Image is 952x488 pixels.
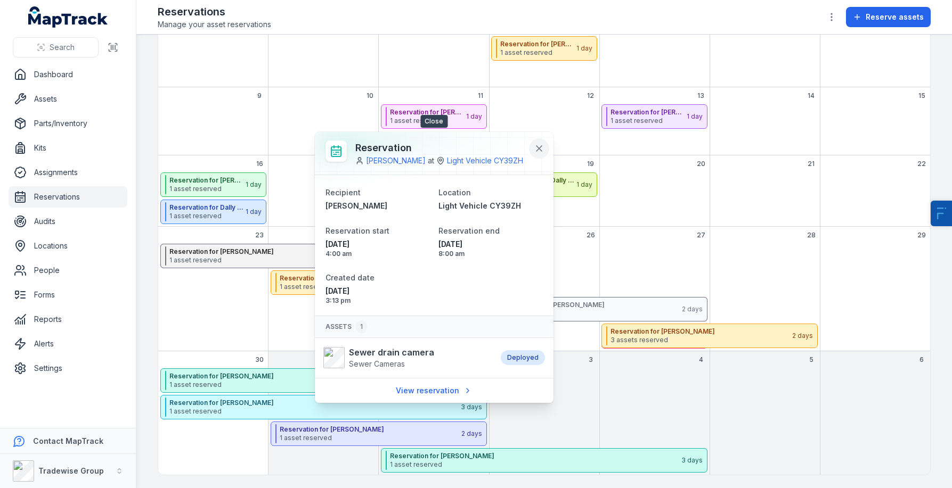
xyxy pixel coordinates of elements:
[169,212,245,220] span: 1 asset reserved
[326,201,430,211] a: [PERSON_NAME]
[808,160,815,168] span: 21
[381,448,707,473] button: Reservation for [PERSON_NAME]1 asset reserved3 days
[9,186,127,208] a: Reservations
[699,355,703,364] span: 4
[9,235,127,257] a: Locations
[500,48,575,57] span: 1 asset reserved
[367,92,373,100] span: 10
[9,88,127,110] a: Assets
[169,185,245,193] span: 1 asset reserved
[169,203,245,212] strong: Reservation for Dally Mollross
[9,333,127,354] a: Alerts
[326,286,430,296] span: [DATE]
[169,399,460,407] strong: Reservation for [PERSON_NAME]
[326,188,361,197] span: Recipient
[587,231,595,239] span: 26
[447,155,523,166] a: Light Vehicle CY39ZH
[428,155,434,166] span: at
[438,250,543,258] span: 8:00 am
[9,260,127,281] a: People
[501,350,545,365] div: Deployed
[257,92,262,100] span: 9
[500,301,681,309] strong: Reservation for [PERSON_NAME]
[33,436,103,445] strong: Contact MapTrack
[326,239,430,250] span: [DATE]
[611,108,686,117] strong: Reservation for [PERSON_NAME]
[438,188,471,197] span: Location
[917,231,926,239] span: 29
[9,113,127,134] a: Parts/Inventory
[9,284,127,305] a: Forms
[271,421,487,446] button: Reservation for [PERSON_NAME]1 asset reserved2 days
[160,368,377,393] button: Reservation for [PERSON_NAME]1 asset reserved2 days
[160,200,266,224] button: Reservation for Dally Mollross1 asset reserved1 day
[326,296,430,305] span: 3:13 pm
[326,320,367,333] span: Assets
[491,297,707,321] button: Reservation for [PERSON_NAME]1 asset reserved2 days
[326,286,430,305] time: 06/06/2025, 3:13:38 pm
[809,355,813,364] span: 5
[866,12,924,22] span: Reserve assets
[807,231,816,239] span: 28
[9,64,127,85] a: Dashboard
[390,117,465,125] span: 1 asset reserved
[438,239,543,258] time: 11/06/2025, 8:00:00 am
[280,434,460,442] span: 1 asset reserved
[920,355,924,364] span: 6
[697,92,704,100] span: 13
[169,176,245,185] strong: Reservation for [PERSON_NAME]
[438,239,543,250] span: [DATE]
[356,320,367,333] div: 1
[500,309,681,318] span: 1 asset reserved
[349,346,434,359] strong: Sewer drain camera
[13,37,99,57] button: Search
[491,36,597,61] button: Reservation for [PERSON_NAME] at Light Vehicle CY39ZH1 asset reserved1 day
[255,231,264,239] span: 23
[280,283,460,291] span: 1 asset reserved
[326,250,430,258] span: 4:00 am
[697,231,705,239] span: 27
[390,108,465,117] strong: Reservation for [PERSON_NAME] at Light Vehicle CY39ZH
[601,104,707,129] button: Reservation for [PERSON_NAME]1 asset reserved1 day
[169,407,460,416] span: 1 asset reserved
[390,460,680,469] span: 1 asset reserved
[280,274,460,283] strong: Reservation for [PERSON_NAME] at Light Vehicle CY39ZH
[381,104,487,129] button: Reservation for [PERSON_NAME] at Light Vehicle CY39ZH1 asset reserved1 day
[697,160,705,168] span: 20
[169,381,350,389] span: 1 asset reserved
[611,327,791,336] strong: Reservation for [PERSON_NAME]
[158,4,271,19] h2: Reservations
[326,226,389,235] span: Reservation start
[438,201,543,211] a: Light Vehicle CY39ZH
[500,40,575,48] strong: Reservation for [PERSON_NAME] at Light Vehicle CY39ZH
[160,395,487,419] button: Reservation for [PERSON_NAME]1 asset reserved3 days
[917,160,926,168] span: 22
[478,92,483,100] span: 11
[808,92,815,100] span: 14
[169,256,460,264] span: 1 asset reserved
[611,117,686,125] span: 1 asset reserved
[256,160,263,168] span: 16
[389,381,479,401] a: View reservation
[349,359,405,368] span: Sewer Cameras
[420,115,447,128] span: Close
[587,92,594,100] span: 12
[28,6,108,28] a: MapTrack
[323,346,490,369] a: Sewer drain cameraSewer Cameras
[355,140,523,155] h3: Reservation
[326,239,430,258] time: 11/06/2025, 4:00:00 am
[169,247,460,256] strong: Reservation for [PERSON_NAME]
[38,466,104,475] strong: Tradewise Group
[9,211,127,232] a: Audits
[846,7,931,27] button: Reserve assets
[160,172,266,197] button: Reservation for [PERSON_NAME]1 asset reserved1 day
[390,452,680,460] strong: Reservation for [PERSON_NAME]
[9,309,127,330] a: Reports
[255,355,264,364] span: 30
[9,358,127,379] a: Settings
[611,336,791,344] span: 3 assets reserved
[589,355,593,364] span: 3
[9,137,127,159] a: Kits
[326,273,375,282] span: Created date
